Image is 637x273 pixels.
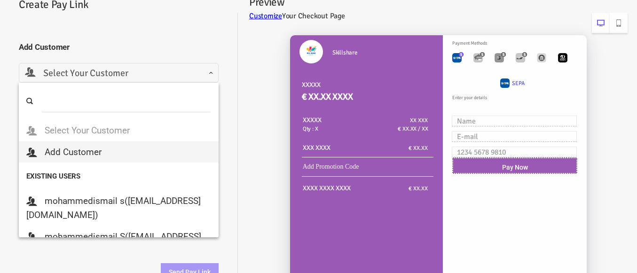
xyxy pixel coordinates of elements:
[512,77,525,91] label: SEPA
[448,47,588,72] div: First group
[516,53,525,62] img: Bancontact.png
[452,94,582,101] h6: Enter your details
[452,157,577,174] button: Pay Now
[473,53,483,62] img: CardCollection.png
[303,163,359,170] a: Add Promotion Code
[500,78,510,88] img: Sepa.png
[537,53,546,62] img: BankTransfer.png
[445,47,588,68] div: Toolbar with button groups
[368,125,428,133] h2: € XX.XX / XX
[558,53,567,62] img: GOCARDLESS.png
[522,52,527,57] img: ST.png
[452,131,577,142] input: E-mail
[332,48,434,57] h6: Skillshare
[19,226,219,261] li: mohammedismail S([EMAIL_ADDRESS][DOMAIN_NAME])
[19,166,219,187] strong: Existing Users
[459,52,464,57] img: ST.png
[25,66,212,81] span: Select Your Customer
[249,10,628,22] h2: Your Checkout Page
[480,52,485,57] img: ST.png
[19,41,219,53] h5: Add Customer
[19,63,219,83] span: Select Your Customer
[452,116,577,126] input: Name
[303,115,366,134] div: XXXXX
[436,52,591,99] div: Toolbar with button groups
[302,80,443,104] div: XXXXX
[303,183,366,194] div: XXXX XXXX XXXX
[410,117,428,124] span: XX XXX
[452,40,591,47] h6: Payment Methods
[452,147,577,157] input: 1234 5678 9810
[303,125,366,133] h2: Qty : X
[501,52,506,57] img: ST.png
[452,53,462,62] img: Sepa.png
[19,120,219,141] li: Select Your Customer
[409,145,428,152] span: € XX.XX
[303,143,366,153] div: XXX XXXX
[495,53,504,62] img: Ideal.png
[249,11,282,21] a: Customize
[302,90,443,104] h2: € XX.XX XXXX
[19,141,219,163] li: Add Customer
[409,185,428,192] span: € XX.XX
[19,190,219,225] li: mohammedismail s([EMAIL_ADDRESS][DOMAIN_NAME])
